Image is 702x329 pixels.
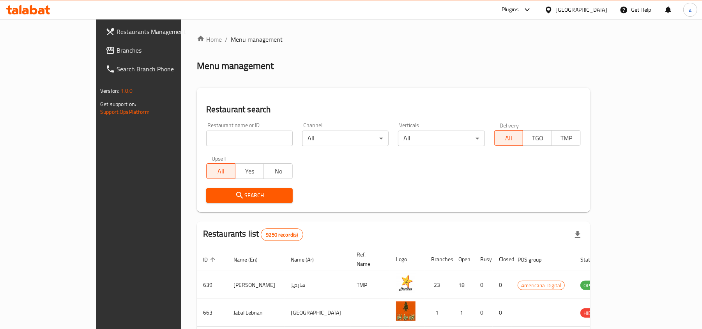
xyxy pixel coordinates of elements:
td: 0 [493,299,511,327]
span: POS group [518,255,552,264]
td: TMP [350,271,390,299]
div: Export file [568,225,587,244]
div: All [302,131,389,146]
label: Upsell [212,156,226,161]
span: 9250 record(s) [261,231,302,239]
td: 23 [425,271,452,299]
div: Total records count [261,228,303,241]
span: Search [212,191,286,200]
span: ID [203,255,218,264]
span: Menu management [231,35,283,44]
a: Search Branch Phone [99,60,214,78]
div: All [398,131,485,146]
span: 1.0.0 [120,86,133,96]
input: Search for restaurant name or ID.. [206,131,293,146]
td: [PERSON_NAME] [227,271,285,299]
td: [GEOGRAPHIC_DATA] [285,299,350,327]
td: 0 [474,299,493,327]
button: All [494,130,523,146]
td: Jabal Lebnan [227,299,285,327]
span: Version: [100,86,119,96]
img: Hardee's [396,274,416,293]
span: Americana-Digital [518,281,564,290]
th: Busy [474,248,493,271]
span: Yes [239,166,261,177]
th: Open [452,248,474,271]
h2: Menu management [197,60,274,72]
a: Support.OpsPlatform [100,107,150,117]
span: Restaurants Management [117,27,207,36]
span: Status [580,255,606,264]
div: [GEOGRAPHIC_DATA] [556,5,607,14]
th: Branches [425,248,452,271]
td: هارديز [285,271,350,299]
a: Restaurants Management [99,22,214,41]
span: All [210,166,232,177]
span: a [689,5,691,14]
span: TGO [526,133,549,144]
nav: breadcrumb [197,35,590,44]
div: HIDDEN [580,308,604,318]
label: Delivery [500,122,519,128]
span: Name (En) [233,255,268,264]
button: Search [206,188,293,203]
th: Logo [390,248,425,271]
button: No [263,163,293,179]
td: 18 [452,271,474,299]
td: 0 [474,271,493,299]
span: TMP [555,133,578,144]
td: 1 [452,299,474,327]
span: HIDDEN [580,309,604,318]
span: All [498,133,520,144]
td: 1 [425,299,452,327]
a: Branches [99,41,214,60]
th: Closed [493,248,511,271]
span: Get support on: [100,99,136,109]
button: All [206,163,235,179]
button: TGO [523,130,552,146]
li: / [225,35,228,44]
span: Ref. Name [357,250,380,269]
span: No [267,166,290,177]
h2: Restaurant search [206,104,581,115]
button: TMP [552,130,581,146]
span: Search Branch Phone [117,64,207,74]
span: Name (Ar) [291,255,324,264]
span: Branches [117,46,207,55]
div: Plugins [502,5,519,14]
img: Jabal Lebnan [396,301,416,321]
h2: Restaurants list [203,228,303,241]
button: Yes [235,163,264,179]
span: OPEN [580,281,599,290]
td: 0 [493,271,511,299]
